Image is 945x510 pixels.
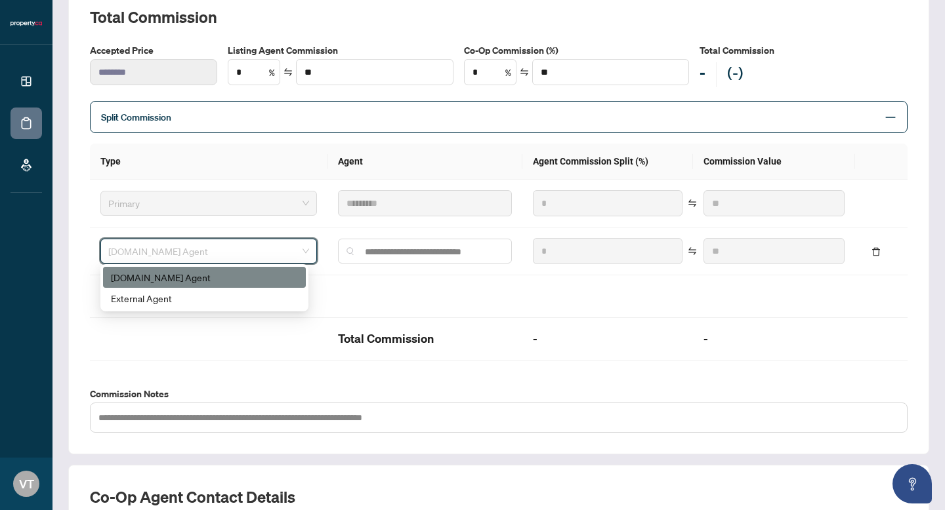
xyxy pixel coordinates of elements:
[283,68,293,77] span: swap
[693,144,855,180] th: Commission Value
[90,7,908,28] h2: Total Commission
[228,43,453,58] label: Listing Agent Commission
[19,475,34,493] span: VT
[10,20,42,28] img: logo
[111,291,298,305] div: External Agent
[700,43,908,58] h5: Total Commission
[90,101,908,133] div: Split Commission
[346,247,354,255] img: search_icon
[108,241,309,261] span: Property.ca Agent
[727,62,744,87] h2: (-)
[688,246,697,256] span: swap
[700,62,705,87] h2: -
[688,199,697,208] span: swap
[871,247,881,256] span: delete
[90,144,327,180] th: Type
[111,270,298,284] div: [DOMAIN_NAME] Agent
[90,43,217,58] label: Accepted Price
[90,387,908,401] label: Commission Notes
[464,43,689,58] label: Co-Op Commission (%)
[101,111,171,123] span: Split Commission
[522,144,693,180] th: Agent Commission Split (%)
[108,193,309,213] span: Primary
[90,486,908,507] h2: Co-op Agent Contact Details
[338,328,512,349] h2: Total Commission
[885,111,896,123] span: minus
[520,68,529,77] span: swap
[892,464,932,503] button: Open asap
[103,288,306,309] div: External Agent
[103,267,306,288] div: Property.ca Agent
[327,144,522,180] th: Agent
[703,328,845,349] h2: -
[533,328,682,349] h2: -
